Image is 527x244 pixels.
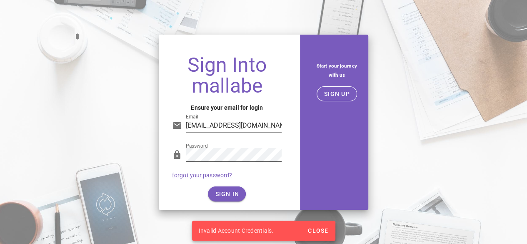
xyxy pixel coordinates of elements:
[312,61,362,80] h5: Start your journey with us
[186,114,198,120] label: Email
[172,172,232,179] a: forgot your password?
[317,86,357,101] button: SIGN UP
[172,103,282,112] h4: Ensure your email for login
[215,191,239,197] span: SIGN IN
[324,91,350,97] span: SIGN UP
[192,221,305,241] div: Invalid Account Credentials.
[307,227,328,234] span: Close
[304,223,332,238] button: Close
[172,55,282,96] h1: Sign Into mallabe
[208,186,246,201] button: SIGN IN
[186,143,208,149] label: Password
